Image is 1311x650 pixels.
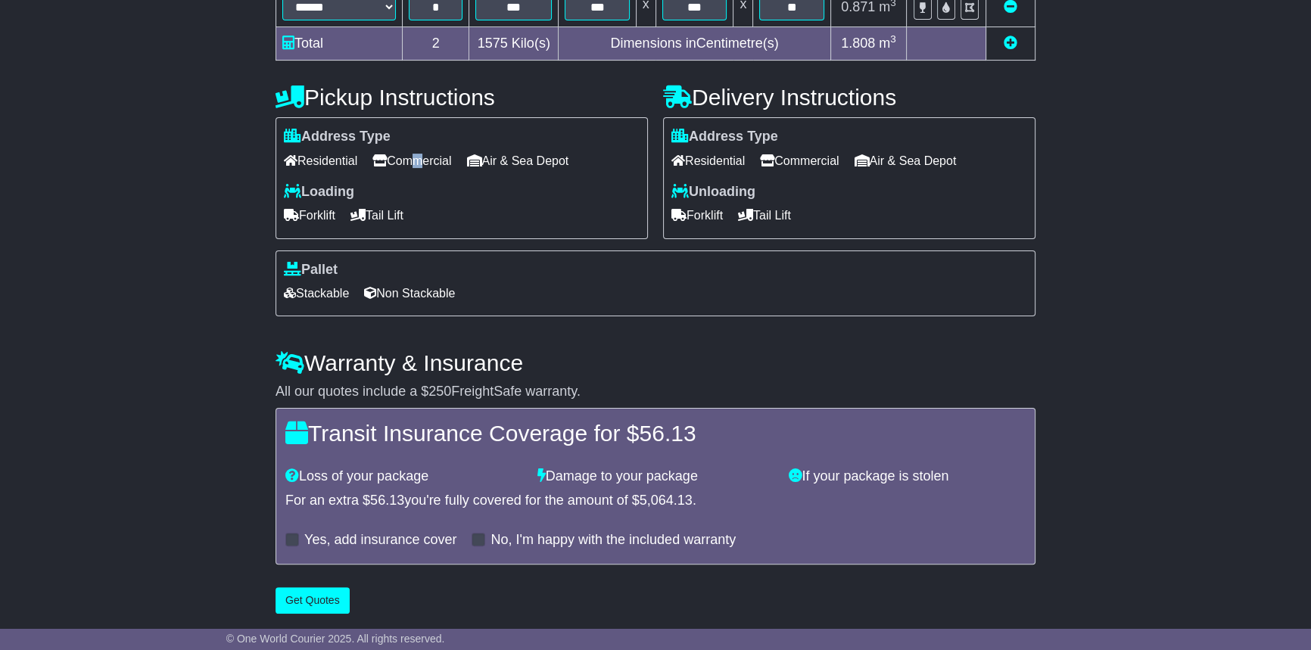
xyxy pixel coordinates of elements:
h4: Delivery Instructions [663,85,1035,110]
span: Commercial [372,149,451,173]
td: Dimensions in Centimetre(s) [559,27,831,61]
label: Yes, add insurance cover [304,532,456,549]
label: Address Type [671,129,778,145]
span: 5,064.13 [640,493,693,508]
span: Residential [671,149,745,173]
span: Tail Lift [738,204,791,227]
span: Forklift [671,204,723,227]
span: 250 [428,384,451,399]
div: For an extra $ you're fully covered for the amount of $ . [285,493,1026,509]
span: Commercial [760,149,839,173]
span: 56.13 [370,493,404,508]
button: Get Quotes [276,587,350,614]
div: Loss of your package [278,468,530,485]
span: Tail Lift [350,204,403,227]
h4: Transit Insurance Coverage for $ [285,421,1026,446]
label: Address Type [284,129,391,145]
div: If your package is stolen [781,468,1033,485]
div: All our quotes include a $ FreightSafe warranty. [276,384,1035,400]
h4: Pickup Instructions [276,85,648,110]
span: Residential [284,149,357,173]
span: Air & Sea Depot [467,149,569,173]
span: 56.13 [639,421,696,446]
td: 2 [403,27,469,61]
label: Loading [284,184,354,201]
span: Forklift [284,204,335,227]
div: Damage to your package [530,468,782,485]
span: Air & Sea Depot [855,149,957,173]
label: Pallet [284,262,338,278]
span: Stackable [284,281,349,305]
sup: 3 [890,33,896,45]
span: © One World Courier 2025. All rights reserved. [226,633,445,645]
td: Kilo(s) [469,27,559,61]
span: 1.808 [841,36,875,51]
label: Unloading [671,184,755,201]
span: Non Stackable [364,281,455,305]
h4: Warranty & Insurance [276,350,1035,375]
span: 1575 [478,36,508,51]
td: Total [276,27,403,61]
label: No, I'm happy with the included warranty [490,532,736,549]
span: m [879,36,896,51]
a: Add new item [1004,36,1017,51]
